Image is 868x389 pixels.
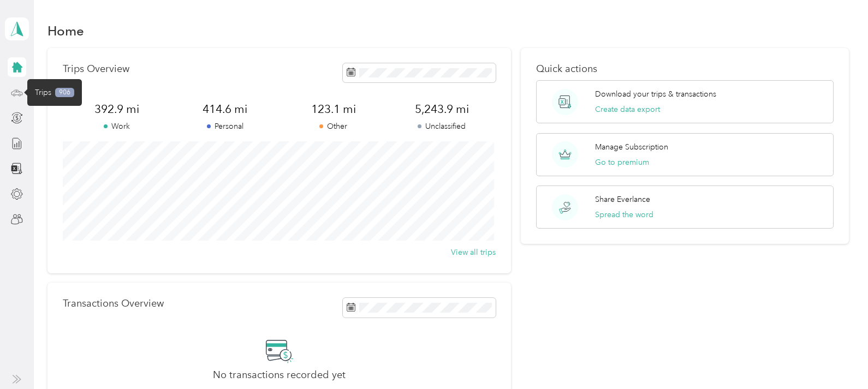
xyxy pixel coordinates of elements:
span: 392.9 mi [63,101,171,117]
button: Go to premium [595,157,649,168]
p: Download your trips & transactions [595,88,716,100]
span: 414.6 mi [171,101,279,117]
p: Other [280,121,388,132]
span: 123.1 mi [280,101,388,117]
span: Trips [35,87,51,98]
p: Work [63,121,171,132]
p: Trips Overview [63,63,129,75]
button: View all trips [451,247,496,258]
p: Unclassified [388,121,496,132]
span: 5,243.9 mi [388,101,496,117]
h2: No transactions recorded yet [213,369,346,381]
span: 906 [55,88,74,98]
h1: Home [47,25,84,37]
p: Manage Subscription [595,141,668,153]
p: Personal [171,121,279,132]
p: Share Everlance [595,194,650,205]
p: Transactions Overview [63,298,164,309]
iframe: Everlance-gr Chat Button Frame [807,328,868,389]
button: Spread the word [595,209,653,220]
p: Quick actions [536,63,834,75]
button: Create data export [595,104,660,115]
